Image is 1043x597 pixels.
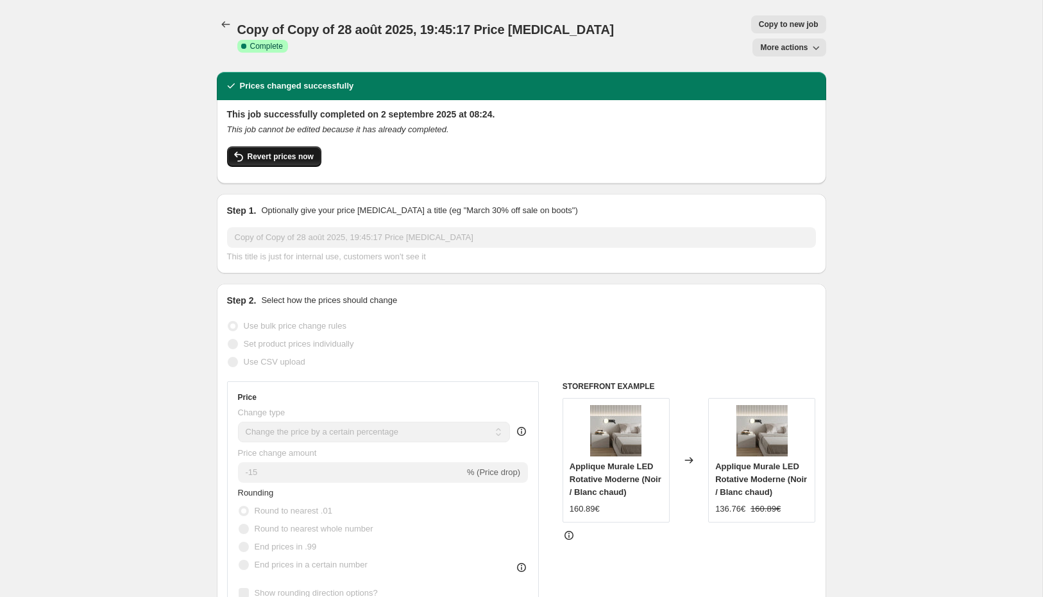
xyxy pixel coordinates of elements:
[715,503,745,515] div: 136.76€
[244,357,305,367] span: Use CSV upload
[255,542,317,551] span: End prices in .99
[751,15,826,33] button: Copy to new job
[750,503,781,515] strike: 160.89€
[715,462,807,497] span: Applique Murale LED Rotative Moderne (Noir / Blanc chaud)
[255,524,373,533] span: Round to nearest whole number
[227,227,816,248] input: 30% off holiday sale
[255,560,368,569] span: End prices in a certain number
[244,321,346,331] span: Use bulk price change rules
[238,448,317,458] span: Price change amount
[227,108,816,121] h2: This job successfully completed on 2 septembre 2025 at 08:24.
[515,425,528,438] div: help
[590,405,641,456] img: S7eeaa845240844b28ae7dcddfe62862bT_80x.webp
[227,204,257,217] h2: Step 1.
[570,503,600,515] div: 160.89€
[261,294,397,307] p: Select how the prices should change
[238,408,285,417] span: Change type
[248,151,314,162] span: Revert prices now
[227,252,426,261] span: This title is just for internal use, customers won't see it
[563,381,816,392] h6: STOREFRONT EXAMPLE
[261,204,577,217] p: Optionally give your price [MEDICAL_DATA] a title (eg "March 30% off sale on boots")
[570,462,661,497] span: Applique Murale LED Rotative Moderne (Noir / Blanc chaud)
[238,462,464,483] input: -15
[237,22,615,37] span: Copy of Copy of 28 août 2025, 19:45:17 Price [MEDICAL_DATA]
[238,392,257,402] h3: Price
[227,146,321,167] button: Revert prices now
[238,488,274,497] span: Rounding
[467,467,520,477] span: % (Price drop)
[760,42,808,53] span: More actions
[759,19,818,30] span: Copy to new job
[255,506,332,515] span: Round to nearest .01
[240,80,354,92] h2: Prices changed successfully
[736,405,788,456] img: S7eeaa845240844b28ae7dcddfe62862bT_80x.webp
[244,339,354,349] span: Set product prices individually
[217,15,235,33] button: Price change jobs
[752,39,826,56] button: More actions
[227,125,449,134] i: This job cannot be edited because it has already completed.
[250,41,283,51] span: Complete
[227,294,257,307] h2: Step 2.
